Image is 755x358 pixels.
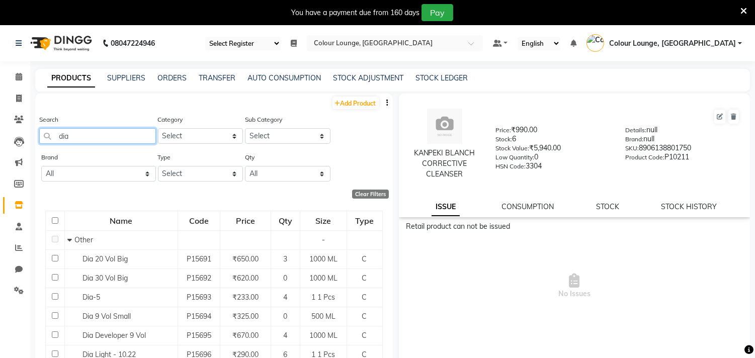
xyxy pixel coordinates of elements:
[495,134,610,148] div: 6
[187,312,211,321] span: P15694
[422,4,453,21] button: Pay
[362,293,367,302] span: C
[272,212,299,230] div: Qty
[67,235,74,244] span: Collapse Row
[309,274,338,283] span: 1000 ML
[495,144,529,153] label: Stock Value:
[625,144,639,153] label: SKU:
[179,212,219,230] div: Code
[82,312,131,321] span: Dia 9 Vol Small
[245,153,255,162] label: Qty
[415,73,468,82] a: STOCK LEDGER
[232,274,259,283] span: ₹620.00
[65,212,177,230] div: Name
[187,254,211,263] span: P15691
[232,331,259,340] span: ₹670.00
[352,190,389,199] div: Clear Filters
[362,331,367,340] span: C
[74,235,93,244] span: Other
[427,109,462,144] img: avatar
[26,29,95,57] img: logo
[495,161,610,175] div: 3304
[609,38,736,49] span: Colour Lounge, [GEOGRAPHIC_DATA]
[187,274,211,283] span: P15692
[406,221,743,232] div: Retail product can not be issued
[362,274,367,283] span: C
[232,254,259,263] span: ₹650.00
[111,29,155,57] b: 08047224946
[245,115,282,124] label: Sub Category
[362,312,367,321] span: C
[283,254,287,263] span: 3
[283,274,287,283] span: 0
[41,153,58,162] label: Brand
[625,135,643,144] label: Brand:
[495,135,512,144] label: Stock:
[495,143,610,157] div: ₹5,940.00
[157,73,187,82] a: ORDERS
[107,73,145,82] a: SUPPLIERS
[309,254,338,263] span: 1000 ML
[495,125,610,139] div: ₹990.00
[232,293,259,302] span: ₹233.00
[247,73,321,82] a: AUTO CONSUMPTION
[221,212,270,230] div: Price
[47,69,95,87] a: PRODUCTS
[187,293,211,302] span: P15693
[586,34,604,52] img: Colour Lounge, Kabir Park
[495,162,526,171] label: HSN Code:
[199,73,235,82] a: TRANSFER
[348,212,382,230] div: Type
[322,235,325,244] span: -
[333,73,403,82] a: STOCK ADJUSTMENT
[362,254,367,263] span: C
[625,125,740,139] div: null
[283,293,287,302] span: 4
[311,293,335,302] span: 1 1 Pcs
[495,153,534,162] label: Low Quantity:
[309,331,338,340] span: 1000 ML
[311,312,335,321] span: 500 ML
[502,202,554,211] a: CONSUMPTION
[432,198,460,216] a: ISSUE
[661,202,717,211] a: STOCK HISTORY
[301,212,346,230] div: Size
[283,312,287,321] span: 0
[39,128,156,144] input: Search by product name or code
[332,97,379,109] a: Add Product
[187,331,211,340] span: P15695
[625,143,740,157] div: 8906138801750
[625,152,740,166] div: P10211
[625,126,646,135] label: Details:
[495,126,511,135] label: Price:
[82,274,128,283] span: Dia 30 Vol Big
[82,331,146,340] span: Dia Developer 9 Vol
[409,148,480,180] div: KANPEKI BLANCH CORRECTIVE CLEANSER
[596,202,619,211] a: STOCK
[82,254,128,263] span: Dia 20 Vol Big
[232,312,259,321] span: ₹325.00
[283,331,287,340] span: 4
[495,152,610,166] div: 0
[82,293,100,302] span: Dia-5
[625,153,664,162] label: Product Code:
[39,115,58,124] label: Search
[158,153,171,162] label: Type
[291,8,420,18] div: You have a payment due from 160 days
[625,134,740,148] div: null
[406,236,743,336] span: No Issues
[158,115,183,124] label: Category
